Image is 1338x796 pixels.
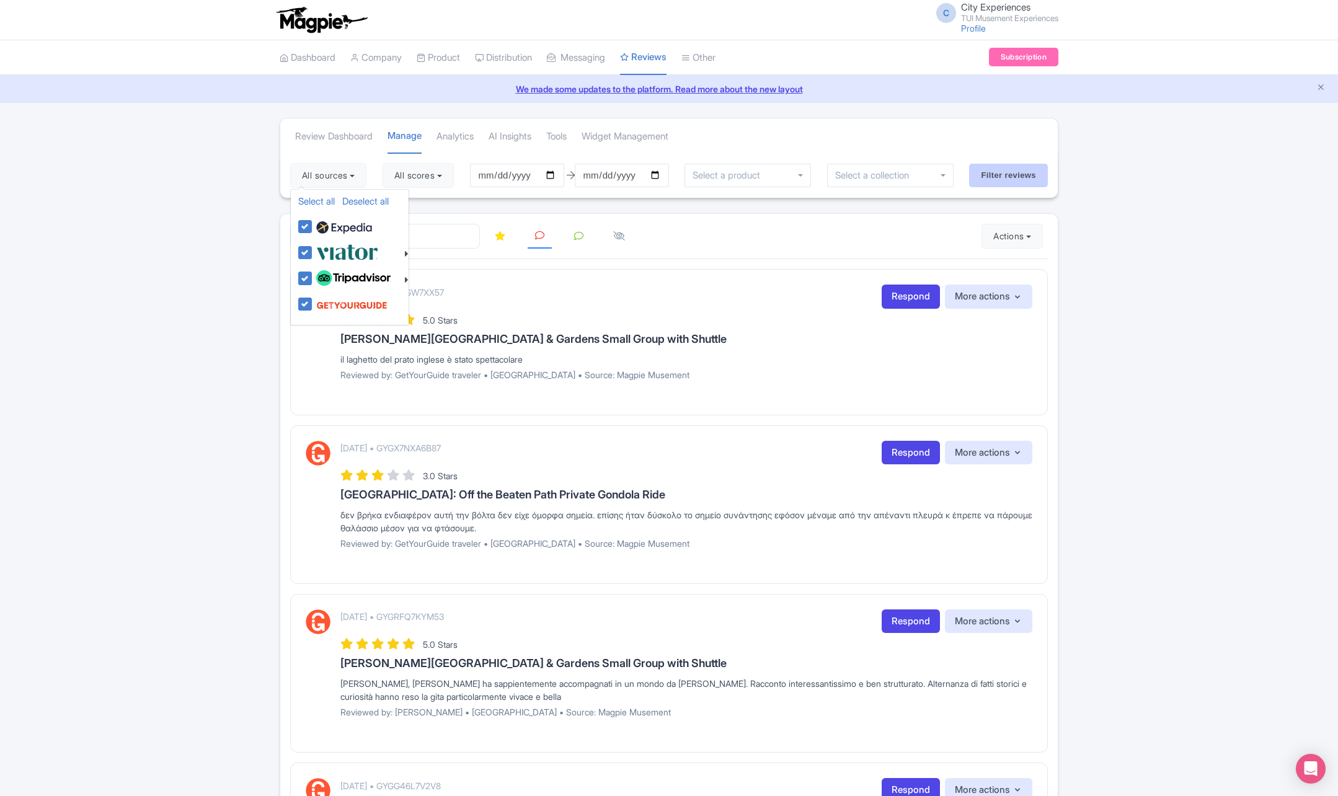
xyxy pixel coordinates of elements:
img: expedia22-01-93867e2ff94c7cd37d965f09d456db68.svg [316,218,372,237]
h3: [GEOGRAPHIC_DATA]: Off the Beaten Path Private Gondola Ride [340,489,1032,501]
a: Dashboard [280,41,335,75]
a: Messaging [547,41,605,75]
a: Profile [961,23,986,33]
div: il laghetto del prato inglese è stato spettacolare [340,353,1032,366]
p: [DATE] • GYGX7NXA6B87 [340,441,441,454]
a: Distribution [475,41,532,75]
a: Manage [388,119,422,154]
div: δεν βρήκα ενδιαφέρον αυτή την βόλτα δεν είχε όμορφα σημεία. επίσης ήταν δύσκολο το σημείο συνάντη... [340,508,1032,534]
a: Respond [882,441,940,465]
div: [PERSON_NAME], [PERSON_NAME] ha sappientemente accompagnati in un mondo da [PERSON_NAME]. Raccont... [340,677,1032,703]
img: GetYourGuide Logo [306,441,330,466]
a: AI Insights [489,120,531,154]
a: Tools [546,120,567,154]
h3: [PERSON_NAME][GEOGRAPHIC_DATA] & Gardens Small Group with Shuttle [340,657,1032,670]
img: tripadvisor_background-ebb97188f8c6c657a79ad20e0caa6051.svg [316,270,391,286]
img: GetYourGuide Logo [306,609,330,634]
input: Select a product [693,170,767,181]
a: Select all [298,195,335,207]
p: Reviewed by: GetYourGuide traveler • [GEOGRAPHIC_DATA] • Source: Magpie Musement [340,537,1032,550]
button: All sources [290,163,366,188]
span: 5.0 Stars [423,315,458,325]
small: TUI Musement Experiences [961,14,1058,22]
p: [DATE] • GYGG46L7V2V8 [340,779,441,792]
span: 3.0 Stars [423,471,458,481]
a: Reviews [620,40,667,76]
button: Actions [981,224,1043,249]
button: Close announcement [1316,81,1326,95]
img: get_your_guide-5a6366678479520ec94e3f9d2b9f304b.svg [316,293,388,317]
a: Widget Management [582,120,668,154]
a: C City Experiences TUI Musement Experiences [929,2,1058,22]
a: Subscription [989,48,1058,66]
p: Reviewed by: GetYourGuide traveler • [GEOGRAPHIC_DATA] • Source: Magpie Musement [340,368,1032,381]
p: Reviewed by: [PERSON_NAME] • [GEOGRAPHIC_DATA] • Source: Magpie Musement [340,705,1032,719]
a: Deselect all [342,195,389,207]
a: Product [417,41,460,75]
h3: [PERSON_NAME][GEOGRAPHIC_DATA] & Gardens Small Group with Shuttle [340,333,1032,345]
span: 5.0 Stars [423,639,458,650]
span: City Experiences [961,1,1030,13]
span: C [936,3,956,23]
a: Other [681,41,716,75]
button: More actions [945,609,1032,634]
img: logo-ab69f6fb50320c5b225c76a69d11143b.png [273,6,370,33]
button: More actions [945,285,1032,309]
button: More actions [945,441,1032,465]
p: [DATE] • GYGRFQ7KYM53 [340,610,444,623]
img: viator-e2bf771eb72f7a6029a5edfbb081213a.svg [316,242,378,262]
div: Open Intercom Messenger [1296,754,1326,784]
a: Respond [882,609,940,634]
a: Respond [882,285,940,309]
a: Analytics [436,120,474,154]
button: All scores [383,163,454,188]
input: Select a collection [835,170,918,181]
a: Review Dashboard [295,120,373,154]
input: Filter reviews [969,164,1048,187]
a: Company [350,41,402,75]
a: We made some updates to the platform. Read more about the new layout [7,82,1331,95]
ul: All sources [290,189,409,325]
